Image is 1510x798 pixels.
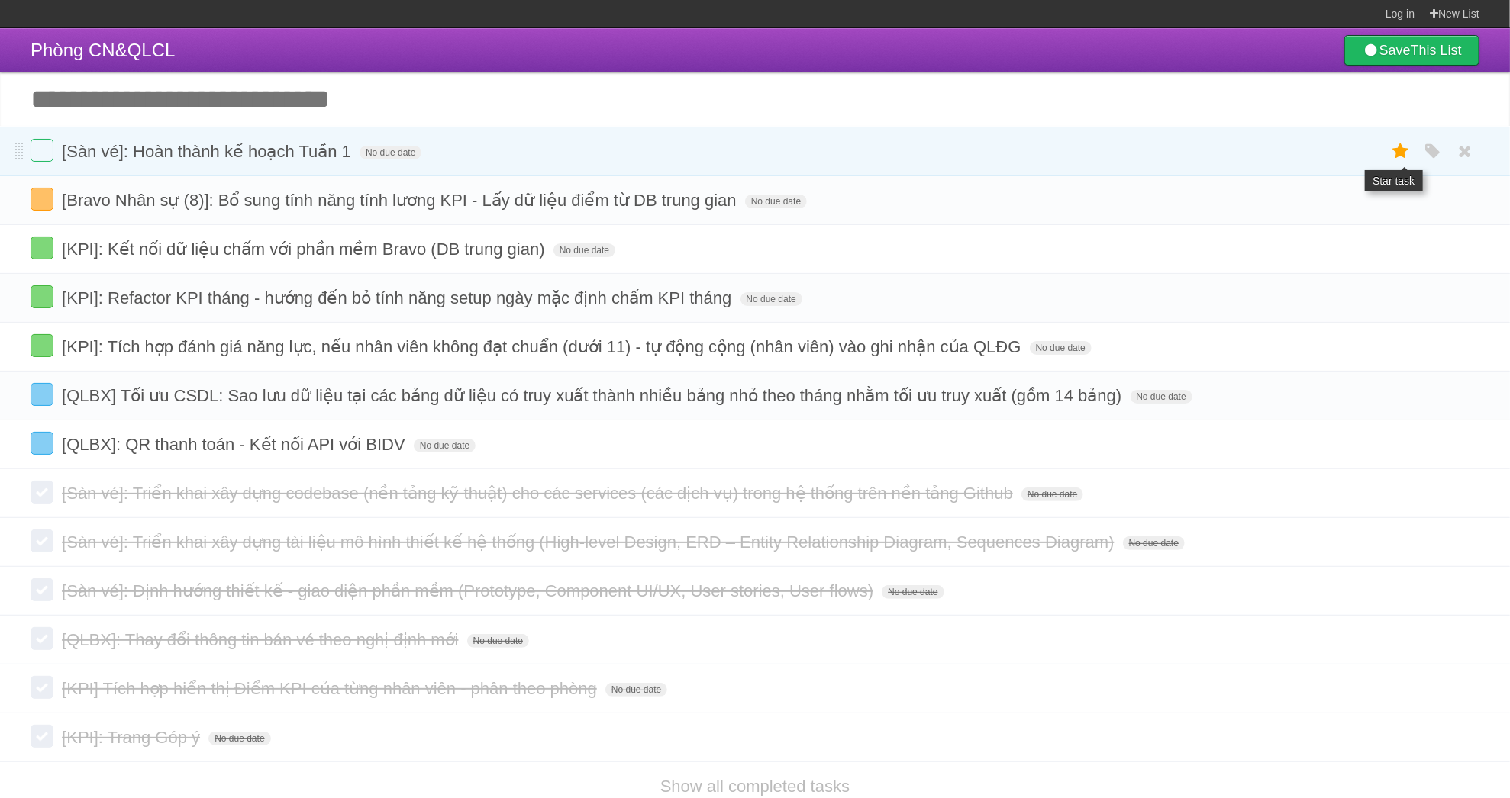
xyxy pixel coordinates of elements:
span: [KPI]: Refactor KPI tháng - hướng đến bỏ tính năng setup ngày mặc định chấm KPI tháng [62,288,735,307]
span: No due date [745,195,807,208]
span: No due date [740,292,802,306]
span: No due date [467,634,529,648]
label: Star task [1386,139,1415,164]
span: No due date [553,243,615,257]
span: [Bravo Nhân sự (8)]: Bổ sung tính năng tính lương KPI - Lấy dữ liệu điểm từ DB trung gian [62,191,740,210]
label: Done [31,578,53,601]
span: [Sàn vé]: Định hướng thiết kế - giao diện phần mềm (Prototype, Component UI/UX, User stories, Use... [62,581,877,600]
span: [Sàn vé]: Triển khai xây dựng tài liệu mô hình thiết kế hệ thống (High-level Design, ERD – Entity... [62,533,1118,552]
span: [QLBX]: QR thanh toán - Kết nối API với BIDV [62,435,409,454]
label: Done [31,725,53,748]
span: No due date [1123,536,1185,550]
label: Done [31,237,53,259]
label: Done [31,529,53,552]
span: [Sàn vé]: Hoàn thành kế hoạch Tuần 1 [62,142,355,161]
span: [Sàn vé]: Triển khai xây dựng codebase (nền tảng kỹ thuật) cho các services (các dịch vụ) trong h... [62,484,1017,503]
label: Done [31,334,53,357]
span: [KPI]: Tích hợp đánh giá năng lực, nếu nhân viên không đạt chuẩn (dưới 11) - tự động cộng (nhân v... [62,337,1024,356]
span: No due date [605,683,667,697]
b: This List [1411,43,1462,58]
label: Done [31,285,53,308]
label: Done [31,627,53,650]
span: Phòng CN&QLCL [31,40,175,60]
label: Done [31,676,53,699]
span: [KPI]: Trang Góp ý [62,728,204,747]
span: No due date [360,146,421,159]
span: No due date [882,585,944,599]
span: [KPI]: Kết nối dữ liệu chấm với phần mềm Bravo (DB trung gian) [62,240,549,259]
label: Done [31,383,53,406]
a: Show all completed tasks [660,777,850,796]
label: Done [31,139,53,162]
label: Done [31,188,53,211]
span: No due date [208,732,270,745]
span: [KPI] Tích hợp hiển thị Điểm KPI của từng nhân viên - phân theo phòng [62,679,601,698]
span: [QLBX] Tối ưu CSDL: Sao lưu dữ liệu tại các bảng dữ liệu có truy xuất thành nhiều bảng nhỏ theo t... [62,386,1125,405]
span: No due date [1131,390,1192,404]
span: No due date [1030,341,1092,355]
span: No due date [1021,487,1083,501]
span: [QLBX]: Thay đổi thông tin bán vé theo nghị định mới [62,630,462,649]
a: SaveThis List [1344,35,1479,66]
span: No due date [414,439,476,452]
label: Done [31,481,53,504]
label: Done [31,432,53,455]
